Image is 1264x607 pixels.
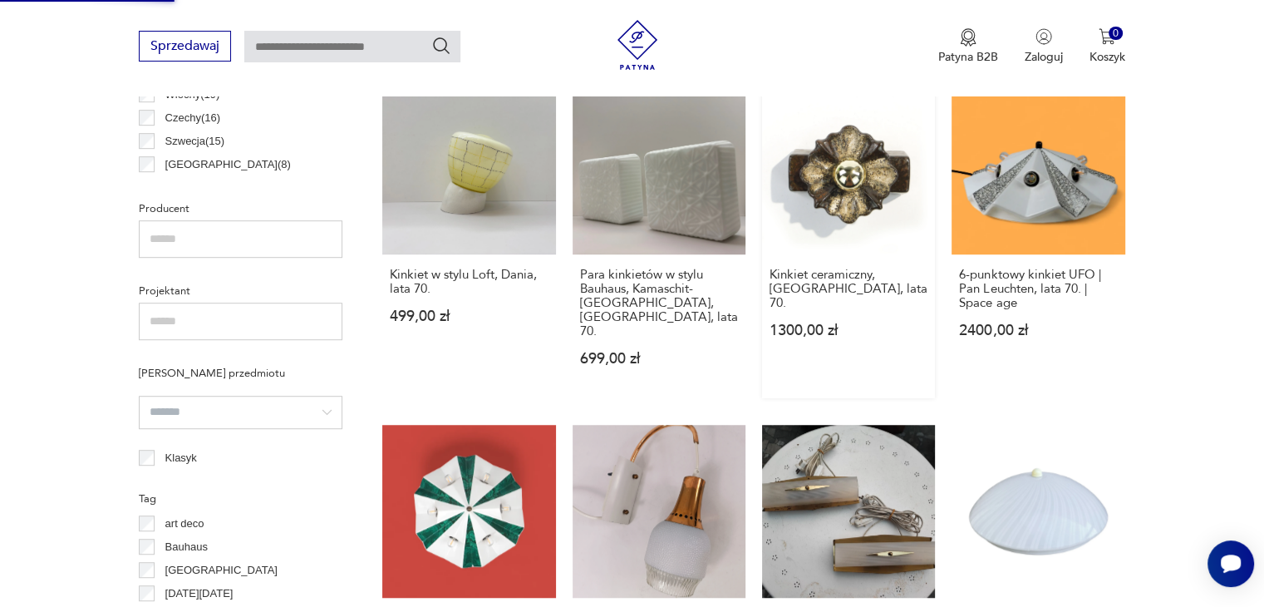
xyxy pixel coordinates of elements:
p: Klasyk [165,449,197,467]
img: Ikona koszyka [1099,28,1115,45]
p: [PERSON_NAME] przedmiotu [139,364,342,382]
h3: Para kinkietów w stylu Bauhaus, Kamaschit-[GEOGRAPHIC_DATA], [GEOGRAPHIC_DATA], lata 70. [580,268,738,338]
h3: Kinkiet w stylu Loft, Dania, lata 70. [390,268,548,296]
img: Ikona medalu [960,28,976,47]
a: Para kinkietów w stylu Bauhaus, Kamaschit-Silistra, Niemcy, lata 70.Para kinkietów w stylu Bauhau... [573,81,745,397]
a: Kinkiet ceramiczny, Niemcy, lata 70.Kinkiet ceramiczny, [GEOGRAPHIC_DATA], lata 70.1300,00 zł [762,81,935,397]
h3: 6-punktowy kinkiet UFO | Pan Leuchten, lata 70. | Space age [959,268,1117,310]
p: Projektant [139,282,342,300]
p: [GEOGRAPHIC_DATA] [165,561,278,580]
p: Czechy ( 16 ) [165,109,221,127]
p: Tag [139,490,342,508]
p: [DATE][DATE] [165,585,234,603]
p: 1300,00 zł [770,323,927,338]
p: Zaloguj [1025,49,1063,65]
button: Patyna B2B [938,28,998,65]
p: Patyna B2B [938,49,998,65]
p: [GEOGRAPHIC_DATA] ( 6 ) [165,179,291,197]
p: [GEOGRAPHIC_DATA] ( 8 ) [165,155,291,174]
img: Patyna - sklep z meblami i dekoracjami vintage [612,20,662,70]
div: 0 [1109,27,1123,41]
a: Kinkiet w stylu Loft, Dania, lata 70.Kinkiet w stylu Loft, Dania, lata 70.499,00 zł [382,81,555,397]
p: art deco [165,515,204,533]
p: Bauhaus [165,538,208,556]
button: Sprzedawaj [139,31,231,62]
p: 699,00 zł [580,352,738,366]
a: Sprzedawaj [139,42,231,53]
p: Szwecja ( 15 ) [165,132,225,151]
button: Zaloguj [1025,28,1063,65]
button: Szukaj [431,36,451,56]
img: Ikonka użytkownika [1035,28,1052,45]
iframe: Smartsupp widget button [1207,540,1254,587]
p: 2400,00 zł [959,323,1117,338]
a: 6-punktowy kinkiet UFO | Pan Leuchten, lata 70. | Space age6-punktowy kinkiet UFO | Pan Leuchten,... [952,81,1124,397]
a: Ikona medaluPatyna B2B [938,28,998,65]
p: Koszyk [1089,49,1125,65]
h3: Kinkiet ceramiczny, [GEOGRAPHIC_DATA], lata 70. [770,268,927,310]
p: 499,00 zł [390,309,548,323]
p: Producent [139,200,342,218]
button: 0Koszyk [1089,28,1125,65]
